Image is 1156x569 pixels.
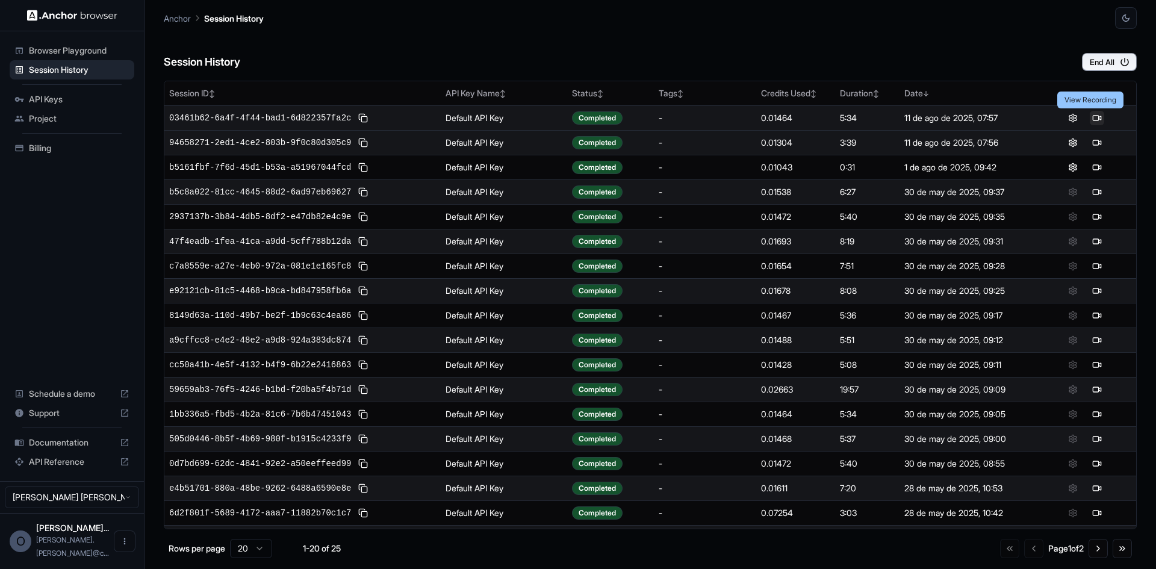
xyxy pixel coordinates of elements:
span: 03461b62-6a4f-4f44-bad1-6d822357fa2c [169,112,351,124]
span: e92121cb-81c5-4468-b9ca-bd847958fb6a [169,285,351,297]
div: Status [572,87,649,99]
td: Default API Key [441,377,567,402]
td: Default API Key [441,229,567,253]
div: Page 1 of 2 [1048,543,1084,555]
span: Support [29,407,115,419]
td: Default API Key [441,179,567,204]
div: Completed [572,185,623,199]
div: 0.01468 [761,433,830,445]
td: Default API Key [441,278,567,303]
div: 5:51 [840,334,894,346]
div: Completed [572,210,623,223]
td: Default API Key [441,130,567,155]
div: 30 de may de 2025, 08:55 [904,458,1029,470]
div: - [659,359,751,371]
span: a9cffcc8-e4e2-48e2-a9d8-924a383dc874 [169,334,351,346]
div: - [659,137,751,149]
div: 0.01464 [761,112,830,124]
span: Session History [29,64,129,76]
p: Rows per page [169,543,225,555]
td: Default API Key [441,155,567,179]
div: 0.01678 [761,285,830,297]
div: 7:20 [840,482,894,494]
div: Credits Used [761,87,830,99]
div: - [659,334,751,346]
td: Default API Key [441,105,567,130]
div: 5:34 [840,112,894,124]
div: Browser Playground [10,41,134,60]
span: ↕ [810,89,816,98]
div: - [659,161,751,173]
div: 0.01538 [761,186,830,198]
div: API Keys [10,90,134,109]
span: 2937137b-3b84-4db5-8df2-e47db82e4c9e [169,211,351,223]
div: 0.01464 [761,408,830,420]
div: Project [10,109,134,128]
div: 0.01611 [761,482,830,494]
span: 47f4eadb-1fea-41ca-a9dd-5cff788b12da [169,235,351,247]
span: Schedule a demo [29,388,115,400]
span: 6d2f801f-5689-4172-aaa7-11882b70c1c7 [169,507,351,519]
div: 30 de may de 2025, 09:05 [904,408,1029,420]
div: Completed [572,284,623,297]
div: 0.01043 [761,161,830,173]
p: Session History [204,12,264,25]
div: 7:51 [840,260,894,272]
div: Completed [572,358,623,372]
span: API Reference [29,456,115,468]
span: 505d0446-8b5f-4b69-980f-b1915c4233f9 [169,433,351,445]
td: Default API Key [441,426,567,451]
div: 5:40 [840,458,894,470]
div: 28 de may de 2025, 10:42 [904,507,1029,519]
div: 0.01654 [761,260,830,272]
div: - [659,408,751,420]
span: ↕ [597,89,603,98]
span: c7a8559e-a27e-4eb0-972a-081e1e165fc8 [169,260,351,272]
div: - [659,186,751,198]
span: 0d7bd699-62dc-4841-92e2-a50eeffeed99 [169,458,351,470]
div: Date [904,87,1029,99]
div: 0.07254 [761,507,830,519]
div: - [659,384,751,396]
div: - [659,507,751,519]
div: 5:08 [840,359,894,371]
span: 8149d63a-110d-49b7-be2f-1b9c63c4ea86 [169,309,351,322]
div: 30 de may de 2025, 09:00 [904,433,1029,445]
div: Session ID [169,87,436,99]
div: 5:36 [840,309,894,322]
div: 30 de may de 2025, 09:12 [904,334,1029,346]
div: 0.01472 [761,211,830,223]
div: 0.02663 [761,384,830,396]
span: Browser Playground [29,45,129,57]
div: Completed [572,334,623,347]
div: 8:19 [840,235,894,247]
div: API Reference [10,452,134,471]
div: 30 de may de 2025, 09:37 [904,186,1029,198]
span: 1bb336a5-fbd5-4b2a-81c6-7b6b47451043 [169,408,351,420]
div: 5:40 [840,211,894,223]
div: Schedule a demo [10,384,134,403]
div: 0.01488 [761,334,830,346]
div: Completed [572,383,623,396]
span: 59659ab3-76f5-4246-b1bd-f20ba5f4b71d [169,384,351,396]
div: - [659,235,751,247]
td: Default API Key [441,303,567,328]
span: ↕ [677,89,683,98]
div: 0:31 [840,161,894,173]
div: 11 de ago de 2025, 07:57 [904,112,1029,124]
span: Omar Fernando Bolaños Delgado [36,523,109,533]
div: Billing [10,138,134,158]
div: O [10,530,31,552]
div: 30 de may de 2025, 09:11 [904,359,1029,371]
td: Default API Key [441,451,567,476]
div: 30 de may de 2025, 09:35 [904,211,1029,223]
span: cc50a41b-4e5f-4132-b4f9-6b22e2416863 [169,359,351,371]
div: 0.01472 [761,458,830,470]
div: Completed [572,309,623,322]
div: 19:57 [840,384,894,396]
td: Default API Key [441,476,567,500]
span: Billing [29,142,129,154]
h6: Session History [164,54,240,71]
div: 0.01428 [761,359,830,371]
div: Completed [572,432,623,446]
